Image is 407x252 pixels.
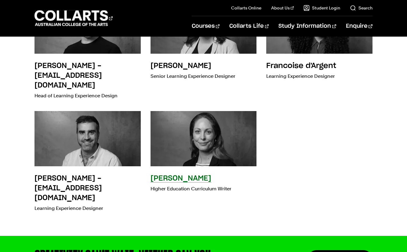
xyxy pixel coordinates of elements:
p: Higher Education Curriculum Writer [151,185,231,193]
h3: Francoise d'Argent [266,62,336,70]
a: Enquire [346,16,372,36]
a: Study Information [278,16,336,36]
h3: [PERSON_NAME] - [EMAIL_ADDRESS][DOMAIN_NAME] [35,62,102,89]
h3: [PERSON_NAME] [151,175,211,182]
p: Learning Experience Designer [35,204,140,213]
p: Head of Learning Experience Design [35,92,140,100]
p: Learning Experience Designer [266,72,336,81]
a: Student Login [303,5,340,11]
a: Courses [192,16,220,36]
a: Collarts Online [231,5,261,11]
h3: [PERSON_NAME] [151,62,211,70]
p: Senior Learning Experience Designer [151,72,235,81]
a: Collarts Life [229,16,269,36]
h3: [PERSON_NAME] - [EMAIL_ADDRESS][DOMAIN_NAME] [35,175,102,202]
a: Search [350,5,372,11]
div: Go to homepage [35,9,113,27]
a: About Us [271,5,294,11]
